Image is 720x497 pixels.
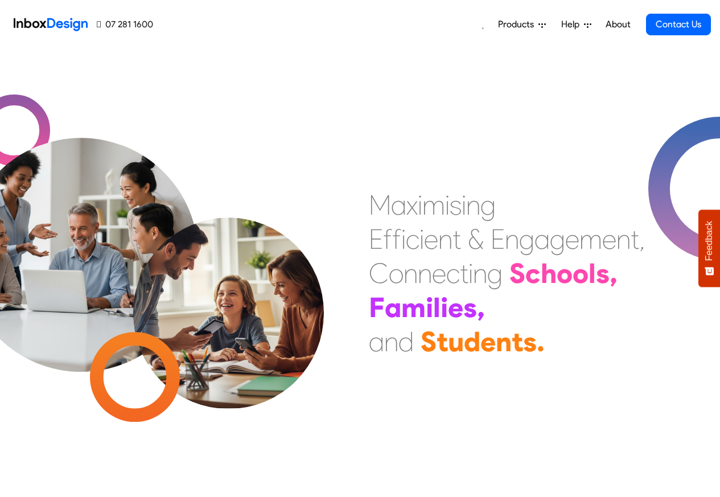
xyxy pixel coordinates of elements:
div: i [426,290,433,325]
div: u [448,325,464,359]
div: m [579,222,602,256]
div: h [541,256,557,290]
div: g [519,222,534,256]
div: t [452,222,461,256]
a: Products [493,13,550,36]
div: i [441,290,448,325]
div: o [557,256,573,290]
div: i [468,256,473,290]
span: Help [561,18,584,31]
div: E [491,222,505,256]
span: Products [498,18,538,31]
div: c [446,256,460,290]
div: c [525,256,541,290]
div: S [421,325,437,359]
div: n [404,256,418,290]
div: l [589,256,596,290]
div: Maximising Efficient & Engagement, Connecting Schools, Families, and Students. [369,188,645,359]
div: n [418,256,432,290]
div: s [596,256,610,290]
div: a [391,188,406,222]
div: t [631,222,639,256]
div: , [477,290,485,325]
div: n [473,256,487,290]
div: n [616,222,631,256]
div: m [401,290,426,325]
div: n [438,222,452,256]
a: About [602,13,633,36]
div: i [462,188,466,222]
div: d [464,325,480,359]
div: , [639,222,645,256]
div: n [384,325,398,359]
div: C [369,256,389,290]
div: i [401,222,406,256]
div: f [392,222,401,256]
div: s [450,188,462,222]
img: parents_with_child.png [109,170,348,409]
div: i [419,222,424,256]
div: g [480,188,496,222]
div: a [534,222,550,256]
div: e [448,290,463,325]
div: o [573,256,589,290]
div: e [424,222,438,256]
div: E [369,222,383,256]
div: n [466,188,480,222]
div: e [432,256,446,290]
div: e [565,222,579,256]
div: t [460,256,468,290]
div: c [406,222,419,256]
div: o [389,256,404,290]
div: l [433,290,441,325]
div: m [422,188,445,222]
div: n [505,222,519,256]
div: M [369,188,391,222]
div: a [385,290,401,325]
div: s [463,290,477,325]
a: 07 281 1600 [97,18,153,31]
div: i [418,188,422,222]
div: . [537,325,545,359]
div: S [509,256,525,290]
div: f [383,222,392,256]
div: e [480,325,496,359]
div: e [602,222,616,256]
a: Help [557,13,596,36]
div: d [398,325,414,359]
a: Contact Us [646,14,711,35]
div: t [512,325,523,359]
div: , [610,256,618,290]
div: x [406,188,418,222]
div: F [369,290,385,325]
div: & [468,222,484,256]
div: g [550,222,565,256]
span: Feedback [704,221,714,261]
div: t [437,325,448,359]
div: i [445,188,450,222]
div: s [523,325,537,359]
div: n [496,325,512,359]
div: g [487,256,503,290]
button: Feedback - Show survey [698,210,720,287]
div: a [369,325,384,359]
